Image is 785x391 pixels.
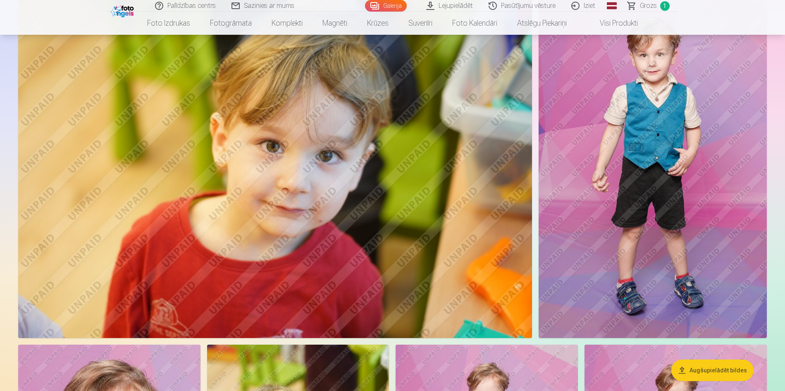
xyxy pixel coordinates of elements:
span: 1 [660,1,670,11]
a: Visi produkti [577,12,648,35]
a: Fotogrāmata [200,12,262,35]
a: Atslēgu piekariņi [507,12,577,35]
span: Grozs [640,1,657,11]
img: /fa1 [111,3,136,17]
a: Suvenīri [398,12,442,35]
a: Magnēti [313,12,357,35]
button: Augšupielādēt bildes [671,360,754,381]
a: Komplekti [262,12,313,35]
a: Krūzes [357,12,398,35]
a: Foto kalendāri [442,12,507,35]
a: Foto izdrukas [137,12,200,35]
